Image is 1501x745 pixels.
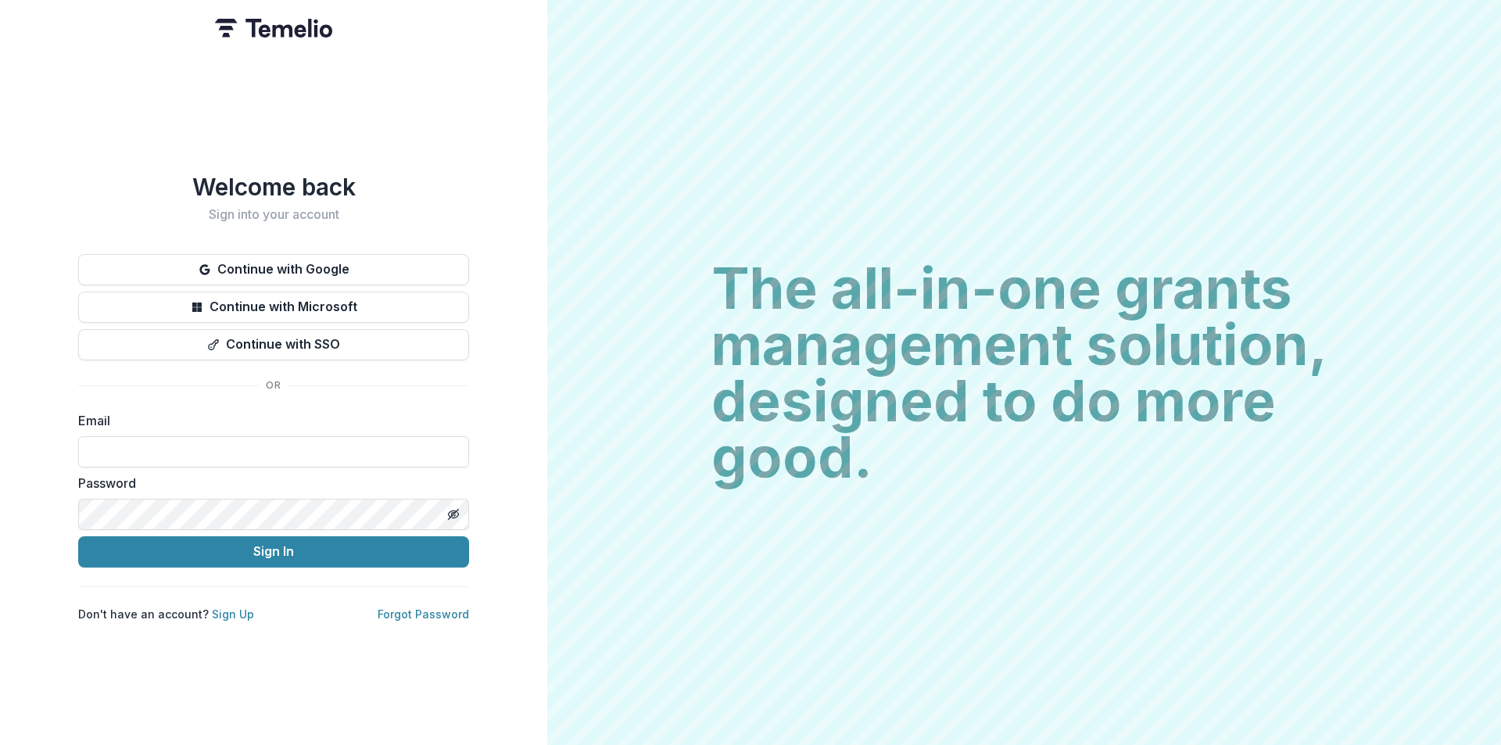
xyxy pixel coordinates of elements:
a: Forgot Password [378,607,469,621]
img: Temelio [215,19,332,38]
h1: Welcome back [78,173,469,201]
h2: Sign into your account [78,207,469,222]
button: Continue with SSO [78,329,469,360]
button: Continue with Google [78,254,469,285]
a: Sign Up [212,607,254,621]
button: Sign In [78,536,469,568]
button: Continue with Microsoft [78,292,469,323]
button: Toggle password visibility [441,502,466,527]
label: Email [78,411,460,430]
p: Don't have an account? [78,606,254,622]
label: Password [78,474,460,492]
